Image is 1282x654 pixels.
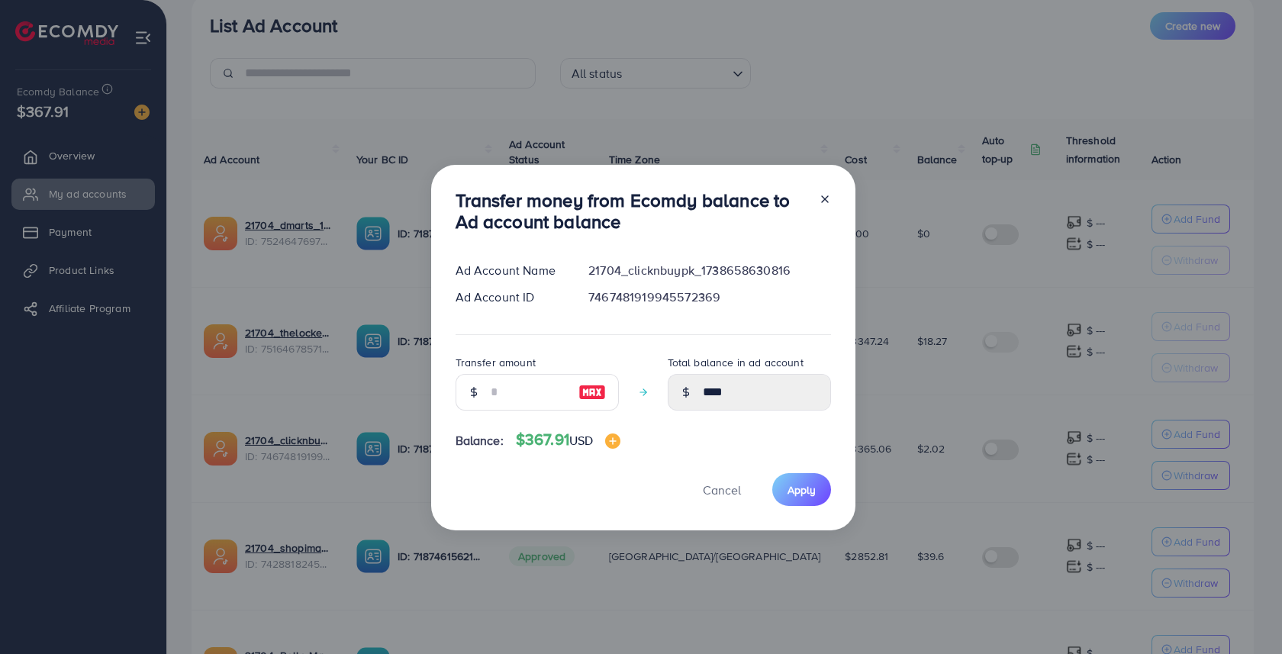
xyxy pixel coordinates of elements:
[576,262,842,279] div: 21704_clicknbuypk_1738658630816
[569,432,593,449] span: USD
[684,473,760,506] button: Cancel
[668,355,804,370] label: Total balance in ad account
[578,383,606,401] img: image
[443,288,577,306] div: Ad Account ID
[703,482,741,498] span: Cancel
[443,262,577,279] div: Ad Account Name
[456,432,504,449] span: Balance:
[456,189,807,234] h3: Transfer money from Ecomdy balance to Ad account balance
[788,482,816,498] span: Apply
[576,288,842,306] div: 7467481919945572369
[456,355,536,370] label: Transfer amount
[516,430,621,449] h4: $367.91
[772,473,831,506] button: Apply
[1217,585,1271,643] iframe: Chat
[605,433,620,449] img: image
